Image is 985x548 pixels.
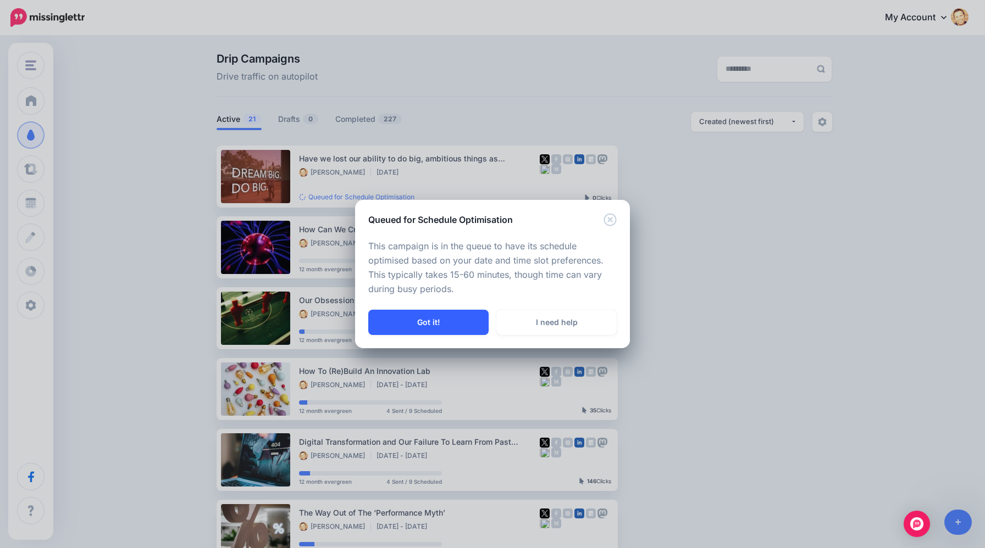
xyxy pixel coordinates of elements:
p: This campaign is in the queue to have its schedule optimised based on your date and time slot pre... [368,239,617,297]
button: Got it! [368,310,489,335]
h5: Queued for Schedule Optimisation [368,213,513,226]
div: Open Intercom Messenger [904,511,930,537]
button: Close [604,213,617,227]
a: I need help [496,310,617,335]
